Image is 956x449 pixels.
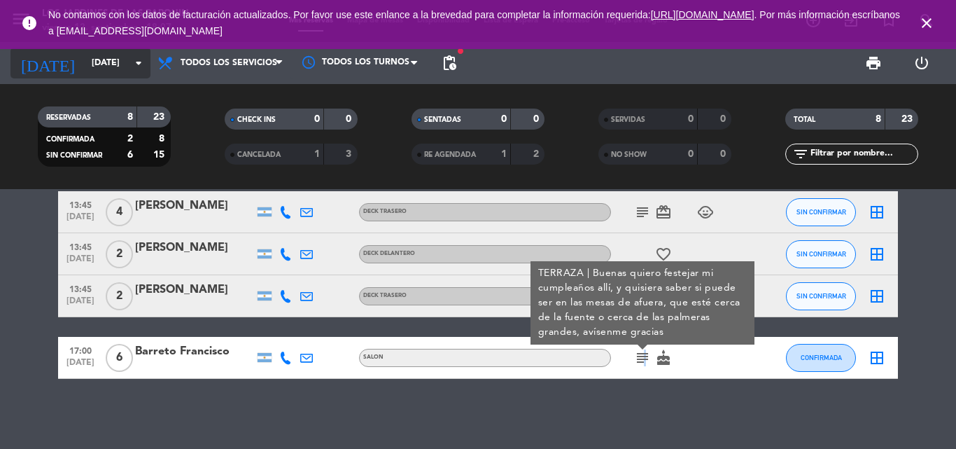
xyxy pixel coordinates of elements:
[865,55,882,71] span: print
[63,342,98,358] span: 17:00
[127,112,133,122] strong: 8
[63,280,98,296] span: 13:45
[655,246,672,263] i: favorite_border
[153,112,167,122] strong: 23
[127,134,133,144] strong: 2
[130,55,147,71] i: arrow_drop_down
[314,114,320,124] strong: 0
[786,198,856,226] button: SIN CONFIRMAR
[346,149,354,159] strong: 3
[809,146,918,162] input: Filtrar por nombre...
[655,350,672,366] i: cake
[46,114,91,121] span: RESERVADAS
[869,204,885,221] i: border_all
[786,240,856,268] button: SIN CONFIRMAR
[46,152,102,159] span: SIN CONFIRMAR
[441,55,458,71] span: pending_actions
[792,146,809,163] i: filter_list
[794,116,815,123] span: TOTAL
[720,114,729,124] strong: 0
[363,209,407,214] span: DECK TRASERO
[897,42,946,84] div: LOG OUT
[538,266,747,340] div: TERRAZA | Buenas quiero festejar mi cumpleaños allí, y quisiera saber si puede ser en las mesas d...
[21,15,38,32] i: error
[688,114,694,124] strong: 0
[63,212,98,228] span: [DATE]
[869,246,885,263] i: border_all
[501,149,507,159] strong: 1
[876,114,881,124] strong: 8
[153,150,167,160] strong: 15
[314,149,320,159] strong: 1
[634,204,651,221] i: subject
[796,292,846,300] span: SIN CONFIRMAR
[63,196,98,212] span: 13:45
[237,151,281,158] span: CANCELADA
[159,134,167,144] strong: 8
[651,9,754,20] a: [URL][DOMAIN_NAME]
[688,149,694,159] strong: 0
[786,344,856,372] button: CONFIRMADA
[63,238,98,254] span: 13:45
[655,204,672,221] i: card_giftcard
[10,48,85,78] i: [DATE]
[135,343,254,361] div: Barreto Francisco
[106,282,133,310] span: 2
[720,149,729,159] strong: 0
[634,350,651,366] i: subject
[346,114,354,124] strong: 0
[106,344,133,372] span: 6
[796,208,846,216] span: SIN CONFIRMAR
[901,114,915,124] strong: 23
[363,293,407,298] span: DECK TRASERO
[106,198,133,226] span: 4
[48,9,900,36] a: . Por más información escríbanos a [EMAIL_ADDRESS][DOMAIN_NAME]
[611,116,645,123] span: SERVIDAS
[363,354,384,360] span: SALON
[796,250,846,258] span: SIN CONFIRMAR
[918,15,935,32] i: close
[697,204,714,221] i: child_care
[48,9,900,36] span: No contamos con los datos de facturación actualizados. Por favor use este enlance a la brevedad p...
[869,350,885,366] i: border_all
[237,116,276,123] span: CHECK INS
[63,254,98,270] span: [DATE]
[869,288,885,305] i: border_all
[611,151,647,158] span: NO SHOW
[181,58,277,68] span: Todos los servicios
[135,239,254,257] div: [PERSON_NAME]
[135,281,254,299] div: [PERSON_NAME]
[363,251,415,256] span: DECK DELANTERO
[533,114,542,124] strong: 0
[63,296,98,312] span: [DATE]
[786,282,856,310] button: SIN CONFIRMAR
[424,116,461,123] span: SENTADAS
[424,151,476,158] span: RE AGENDADA
[533,149,542,159] strong: 2
[106,240,133,268] span: 2
[913,55,930,71] i: power_settings_new
[456,47,465,55] span: fiber_manual_record
[46,136,94,143] span: CONFIRMADA
[501,114,507,124] strong: 0
[135,197,254,215] div: [PERSON_NAME]
[801,354,842,361] span: CONFIRMADA
[127,150,133,160] strong: 6
[63,358,98,374] span: [DATE]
